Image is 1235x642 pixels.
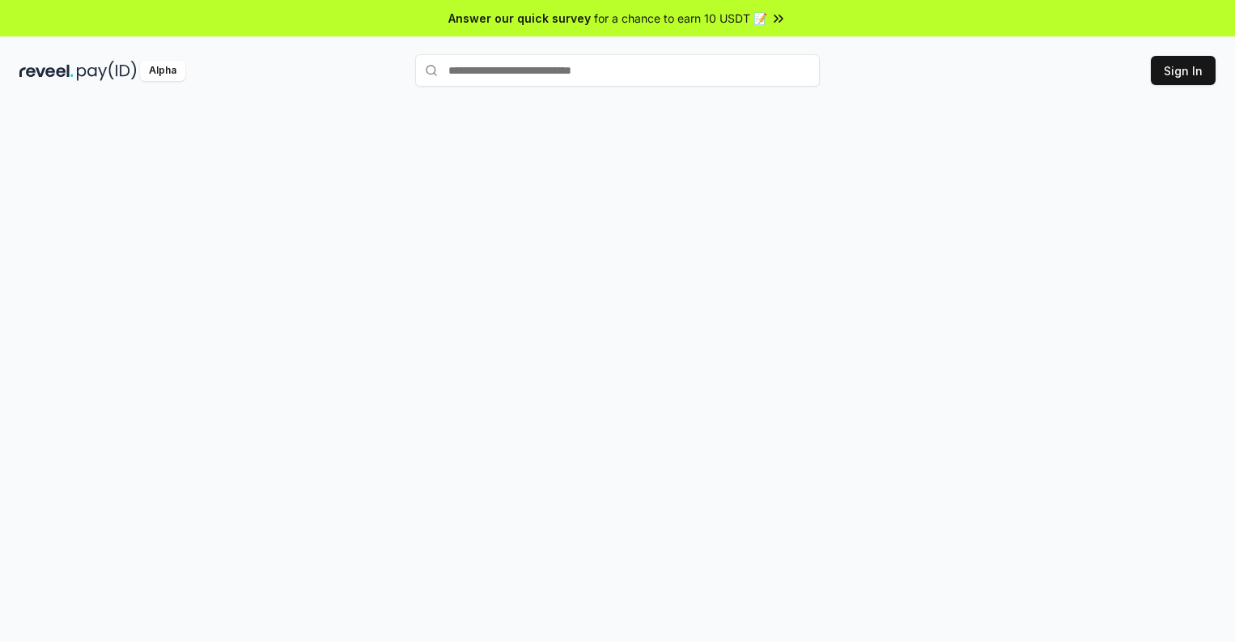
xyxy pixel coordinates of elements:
[1151,56,1216,85] button: Sign In
[140,61,185,81] div: Alpha
[77,61,137,81] img: pay_id
[594,10,767,27] span: for a chance to earn 10 USDT 📝
[448,10,591,27] span: Answer our quick survey
[19,61,74,81] img: reveel_dark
